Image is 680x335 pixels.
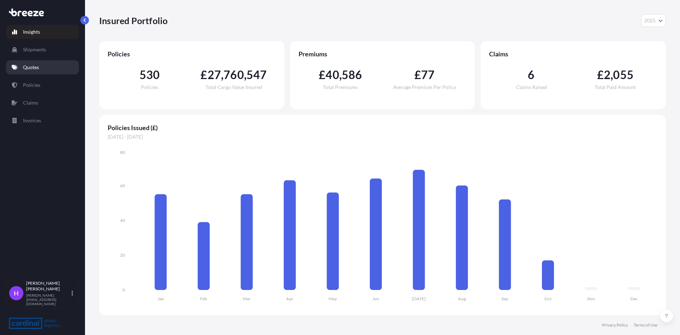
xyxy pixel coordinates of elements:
span: H [14,290,19,297]
p: [PERSON_NAME][EMAIL_ADDRESS][DOMAIN_NAME] [26,293,70,306]
span: Claims Raised [516,85,547,90]
span: 6 [528,69,534,80]
p: Shipments [23,46,46,53]
span: 40 [325,69,339,80]
span: [DATE] - [DATE] [108,133,657,140]
button: Year Selector [641,14,666,27]
span: 547 [246,69,267,80]
a: Shipments [6,43,79,57]
span: Total Cargo Value Insured [205,85,262,90]
span: 27 [208,69,221,80]
span: £ [414,69,421,80]
tspan: Nov [587,296,595,301]
span: £ [319,69,325,80]
span: £ [597,69,604,80]
a: Privacy Policy [602,322,628,328]
tspan: Sep [501,296,508,301]
tspan: May [329,296,337,301]
p: Insured Portfolio [99,15,168,26]
span: Policies [108,50,276,58]
tspan: Dec [630,296,638,301]
span: Claims [489,50,657,58]
tspan: Oct [544,296,552,301]
tspan: Jan [158,296,164,301]
a: Claims [6,96,79,110]
tspan: Aug [458,296,466,301]
tspan: Jun [373,296,379,301]
span: £ [200,69,207,80]
tspan: [DATE] [412,296,426,301]
p: Insights [23,28,40,35]
a: Terms of Use [634,322,657,328]
tspan: 20 [120,252,125,258]
tspan: 0 [123,287,125,292]
span: Total Paid Amount [595,85,636,90]
span: Total Premiums [323,85,358,90]
img: organization-logo [9,318,60,329]
tspan: 60 [120,183,125,188]
p: Quotes [23,64,39,71]
span: , [611,69,613,80]
span: 760 [223,69,244,80]
span: 2025 [644,17,656,24]
a: Quotes [6,60,79,74]
span: , [244,69,246,80]
a: Policies [6,78,79,92]
a: Insights [6,25,79,39]
a: Invoices [6,113,79,128]
span: 2 [604,69,611,80]
p: [PERSON_NAME] [PERSON_NAME] [26,280,70,292]
span: 586 [342,69,362,80]
span: , [339,69,342,80]
span: Policies [141,85,158,90]
p: Invoices [23,117,41,124]
span: , [221,69,223,80]
span: Policies Issued (£) [108,123,657,132]
tspan: Feb [200,296,207,301]
tspan: Apr [286,296,294,301]
span: 77 [421,69,435,80]
span: 055 [613,69,634,80]
p: Claims [23,99,38,106]
span: Premiums [299,50,467,58]
span: 530 [140,69,160,80]
tspan: 80 [120,150,125,155]
span: Average Premium Per Policy [393,85,456,90]
tspan: Mar [243,296,251,301]
tspan: 40 [120,218,125,223]
p: Policies [23,82,40,89]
